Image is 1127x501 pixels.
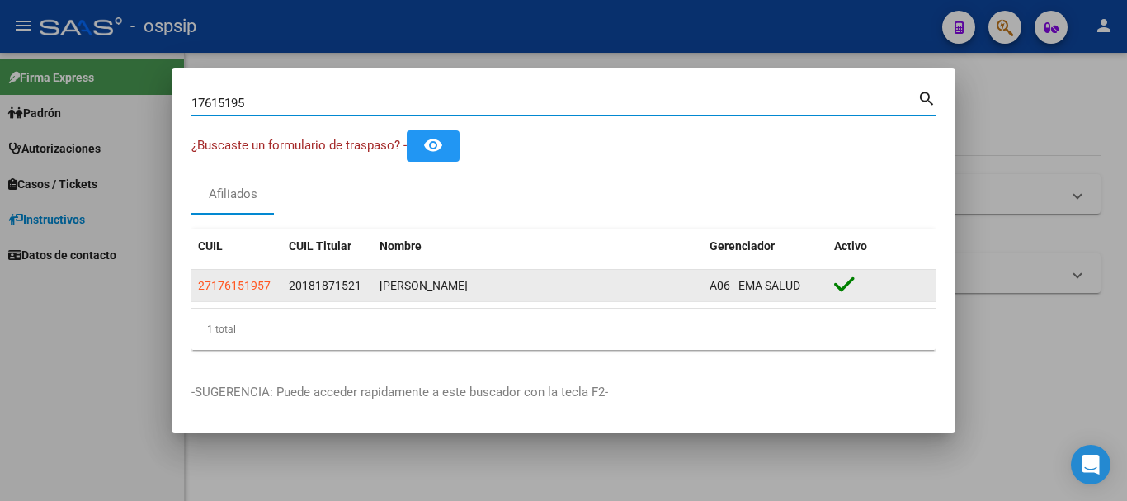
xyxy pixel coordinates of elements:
[710,239,775,253] span: Gerenciador
[917,87,936,107] mat-icon: search
[191,383,936,402] p: -SUGERENCIA: Puede acceder rapidamente a este buscador con la tecla F2-
[282,229,373,264] datatable-header-cell: CUIL Titular
[423,135,443,155] mat-icon: remove_red_eye
[191,309,936,350] div: 1 total
[373,229,703,264] datatable-header-cell: Nombre
[834,239,867,253] span: Activo
[703,229,828,264] datatable-header-cell: Gerenciador
[289,279,361,292] span: 20181871521
[198,239,223,253] span: CUIL
[209,185,257,204] div: Afiliados
[289,239,351,253] span: CUIL Titular
[828,229,936,264] datatable-header-cell: Activo
[191,229,282,264] datatable-header-cell: CUIL
[198,279,271,292] span: 27176151957
[191,138,407,153] span: ¿Buscaste un formulario de traspaso? -
[380,239,422,253] span: Nombre
[380,276,696,295] div: [PERSON_NAME]
[710,279,800,292] span: A06 - EMA SALUD
[1071,445,1110,484] div: Open Intercom Messenger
